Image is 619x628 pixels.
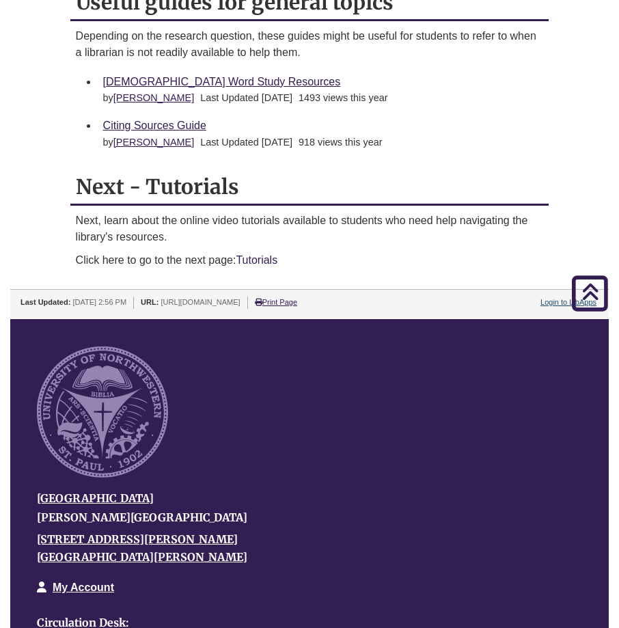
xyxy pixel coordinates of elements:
[113,92,194,103] a: [PERSON_NAME]
[141,298,159,306] span: URL:
[37,346,168,478] img: UNW seal
[564,283,616,301] a: Back to Top
[103,120,206,131] a: Citing Sources Guide
[70,169,549,206] h2: Next - Tutorials
[103,76,341,87] a: [DEMOGRAPHIC_DATA] Word Study Resources
[76,28,544,61] p: Depending on the research question, these guides might be useful for students to refer to when a ...
[161,298,240,306] span: [URL][DOMAIN_NAME]
[255,299,262,306] i: Print Page
[540,298,596,306] a: Login to LibApps
[299,92,387,103] span: 1493 views this year
[76,252,544,269] p: Click here to go to the next page:
[236,254,277,266] a: Tutorials
[72,298,126,306] span: [DATE] 2:56 PM
[53,582,114,593] a: My Account
[200,137,292,148] span: Last Updated [DATE]
[37,532,247,564] a: [STREET_ADDRESS][PERSON_NAME][GEOGRAPHIC_DATA][PERSON_NAME]
[200,92,292,103] span: Last Updated [DATE]
[37,491,154,505] a: [GEOGRAPHIC_DATA]
[76,213,544,245] p: Next, learn about the online video tutorials available to students who need help navigating the l...
[299,137,382,148] span: 918 views this year
[37,512,562,524] h4: [PERSON_NAME][GEOGRAPHIC_DATA]
[103,137,197,148] span: by
[255,298,297,306] a: Print Page
[103,92,197,103] span: by
[113,137,194,148] a: [PERSON_NAME]
[20,298,70,306] span: Last Updated:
